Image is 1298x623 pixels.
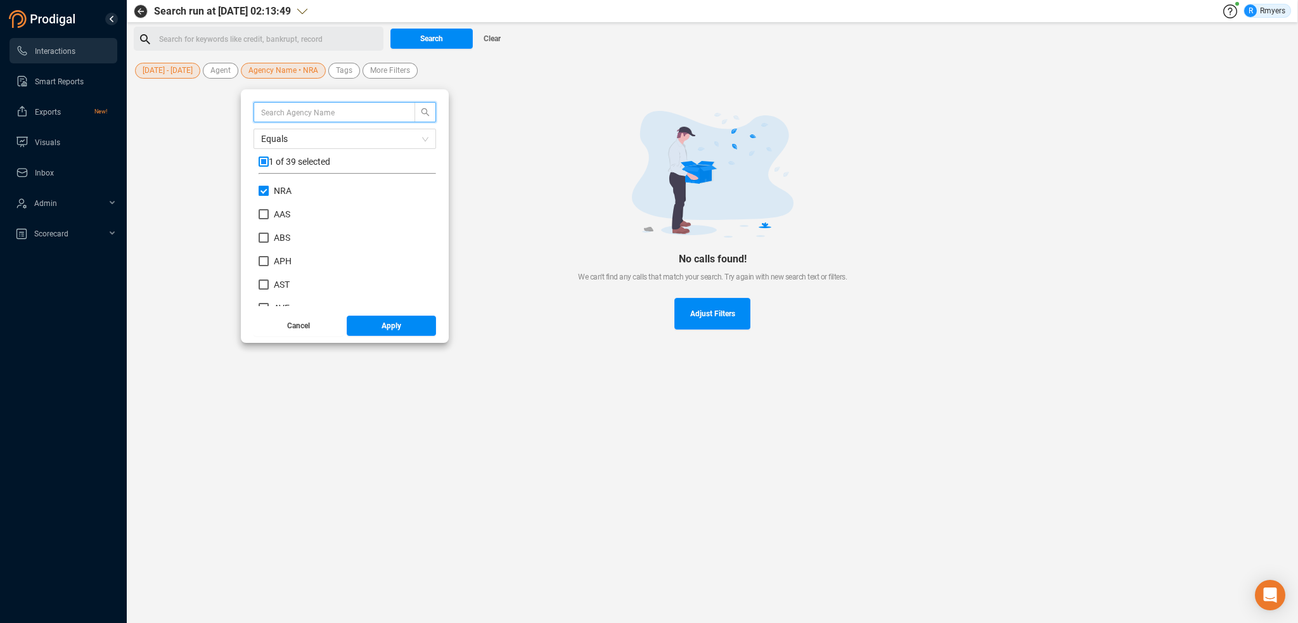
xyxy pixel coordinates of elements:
[484,29,501,49] span: Clear
[10,99,117,124] li: Exports
[473,29,511,49] button: Clear
[16,38,107,63] a: Interactions
[16,68,107,94] a: Smart Reports
[274,186,292,196] span: NRA
[370,63,410,79] span: More Filters
[382,316,401,336] span: Apply
[35,47,75,56] span: Interactions
[274,256,292,266] span: APH
[274,209,290,219] span: AAS
[269,157,330,167] span: 1 of 39 selected
[261,105,395,119] input: Search Agency Name
[35,138,60,147] span: Visuals
[336,63,352,79] span: Tags
[1255,580,1285,610] div: Open Intercom Messenger
[274,233,290,243] span: ABS
[1249,4,1253,17] span: R
[690,298,735,330] span: Adjust Filters
[16,160,107,185] a: Inbox
[10,160,117,185] li: Inbox
[203,63,238,79] button: Agent
[16,129,107,155] a: Visuals
[261,129,428,148] span: Equals
[35,108,61,117] span: Exports
[674,298,750,330] button: Adjust Filters
[154,4,291,19] span: Search run at [DATE] 02:13:49
[34,199,57,208] span: Admin
[35,169,54,177] span: Inbox
[143,63,193,79] span: [DATE] - [DATE]
[415,108,435,117] span: search
[248,63,318,79] span: Agency Name • NRA
[9,10,79,28] img: prodigal-logo
[363,63,418,79] button: More Filters
[347,316,437,336] button: Apply
[274,303,290,313] span: AVE
[10,38,117,63] li: Interactions
[154,253,1271,265] div: No calls found!
[135,63,200,79] button: [DATE] - [DATE]
[154,271,1271,283] div: We can't find any calls that match your search. Try again with new search text or filters.
[10,68,117,94] li: Smart Reports
[328,63,360,79] button: Tags
[16,99,107,124] a: ExportsNew!
[94,99,107,124] span: New!
[274,279,290,290] span: AST
[259,184,436,306] div: grid
[390,29,473,49] button: Search
[10,129,117,155] li: Visuals
[34,229,68,238] span: Scorecard
[241,63,326,79] button: Agency Name • NRA
[1244,4,1285,17] div: Rmyers
[420,29,443,49] span: Search
[210,63,231,79] span: Agent
[287,316,310,336] span: Cancel
[254,316,344,336] button: Cancel
[35,77,84,86] span: Smart Reports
